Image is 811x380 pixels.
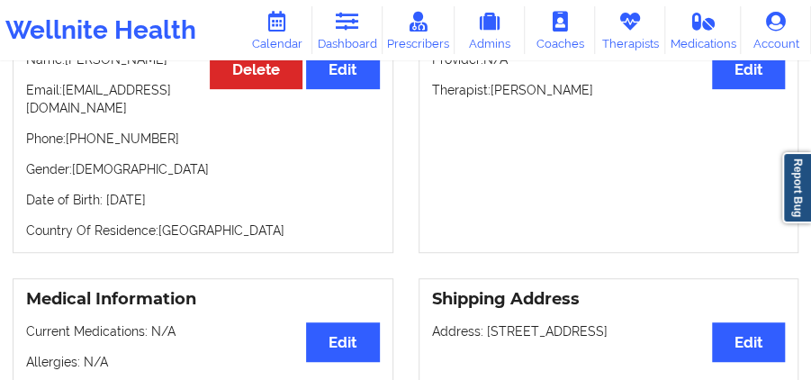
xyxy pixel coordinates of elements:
[210,50,302,89] button: Delete
[242,6,312,54] a: Calendar
[741,6,811,54] a: Account
[432,289,786,310] h3: Shipping Address
[782,152,811,223] a: Report Bug
[26,81,380,117] p: Email: [EMAIL_ADDRESS][DOMAIN_NAME]
[26,191,380,209] p: Date of Birth: [DATE]
[525,6,595,54] a: Coaches
[595,6,665,54] a: Therapists
[26,160,380,178] p: Gender: [DEMOGRAPHIC_DATA]
[26,130,380,148] p: Phone: [PHONE_NUMBER]
[306,50,379,89] button: Edit
[26,289,380,310] h3: Medical Information
[665,6,741,54] a: Medications
[455,6,525,54] a: Admins
[26,222,380,240] p: Country Of Residence: [GEOGRAPHIC_DATA]
[383,6,455,54] a: Prescribers
[26,322,380,340] p: Current Medications: N/A
[432,81,786,99] p: Therapist: [PERSON_NAME]
[712,322,785,361] button: Edit
[26,353,380,371] p: Allergies: N/A
[432,322,786,340] p: Address: [STREET_ADDRESS]
[306,322,379,361] button: Edit
[312,6,383,54] a: Dashboard
[712,50,785,89] button: Edit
